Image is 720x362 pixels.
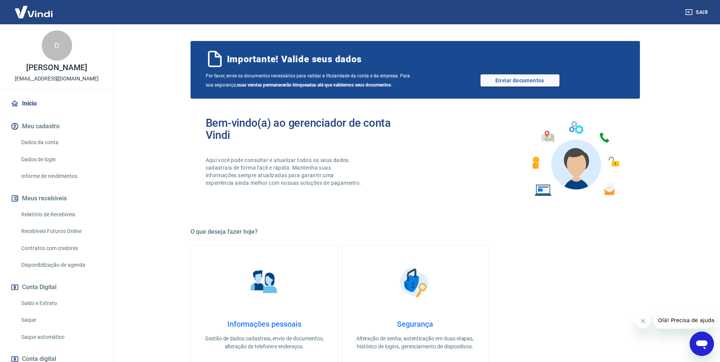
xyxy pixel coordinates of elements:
[227,53,362,65] span: Importante! Valide seus dados
[26,64,87,72] p: [PERSON_NAME]
[203,335,326,351] p: Gestão de dados cadastrais, envio de documentos, alteração de telefone e endereços.
[191,228,640,236] h5: O que deseja fazer hoje?
[9,0,58,24] img: Vindi
[206,71,415,90] span: Por favor, envie os documentos necessários para validar a titularidade da conta e da empresa. Par...
[15,75,99,83] p: [EMAIL_ADDRESS][DOMAIN_NAME]
[18,329,104,345] a: Saque automático
[18,135,104,150] a: Dados da conta
[654,312,714,329] iframe: Mensagem da empresa
[42,30,72,61] div: D
[237,82,391,88] b: suas vendas permanecerão bloqueadas até que validemos seus documentos
[18,168,104,184] a: Informe de rendimentos
[684,5,711,19] button: Sair
[9,95,104,112] a: Início
[5,5,64,11] span: Olá! Precisa de ajuda?
[18,207,104,222] a: Relatório de Recebíveis
[9,190,104,207] button: Meus recebíveis
[354,335,476,351] p: Alteração de senha, autenticação em duas etapas, histórico de logins, gerenciamento de dispositivos.
[396,263,434,301] img: Segurança
[9,118,104,135] button: Meu cadastro
[18,257,104,273] a: Disponibilização de agenda
[206,156,363,187] p: Aqui você pode consultar e atualizar todos os seus dados cadastrais de forma fácil e rápida. Mant...
[9,279,104,296] button: Conta Digital
[481,74,559,87] a: Enviar documentos
[206,117,415,141] h2: Bem-vindo(a) ao gerenciador de conta Vindi
[635,313,651,329] iframe: Fechar mensagem
[203,320,326,329] h4: Informações pessoais
[18,152,104,167] a: Dados de login
[245,263,283,301] img: Informações pessoais
[690,332,714,356] iframe: Botão para abrir a janela de mensagens
[18,241,104,256] a: Contratos com credores
[18,223,104,239] a: Recebíveis Futuros Online
[18,312,104,328] a: Saque
[18,296,104,311] a: Saldo e Extrato
[525,117,625,201] img: Imagem de um avatar masculino com diversos icones exemplificando as funcionalidades do gerenciado...
[354,320,476,329] h4: Segurança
